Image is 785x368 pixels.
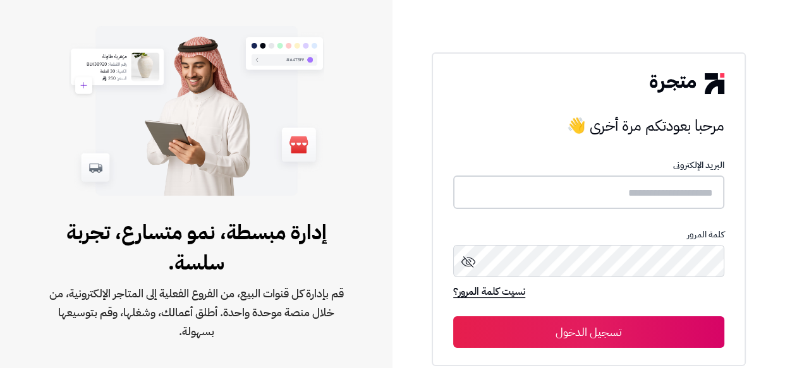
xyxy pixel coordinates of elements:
a: نسيت كلمة المرور؟ [453,284,525,302]
span: قم بإدارة كل قنوات البيع، من الفروع الفعلية إلى المتاجر الإلكترونية، من خلال منصة موحدة واحدة. أط... [40,284,352,341]
button: تسجيل الدخول [453,316,724,348]
img: logo-2.png [650,73,724,93]
p: كلمة المرور [453,230,724,240]
p: البريد الإلكترونى [453,160,724,170]
h3: مرحبا بعودتكم مرة أخرى 👋 [453,113,724,138]
span: إدارة مبسطة، نمو متسارع، تجربة سلسة. [40,217,352,278]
